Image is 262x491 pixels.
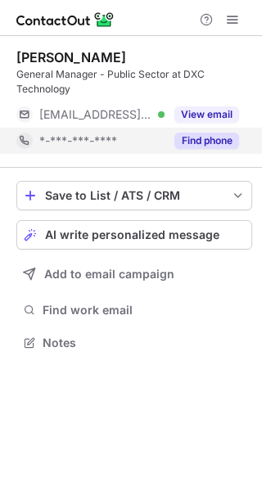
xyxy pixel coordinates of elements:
[16,67,252,97] div: General Manager - Public Sector at DXC Technology
[45,189,224,202] div: Save to List / ATS / CRM
[16,49,126,65] div: [PERSON_NAME]
[174,133,239,149] button: Reveal Button
[16,299,252,322] button: Find work email
[45,228,219,241] span: AI write personalized message
[16,331,252,354] button: Notes
[39,107,152,122] span: [EMAIL_ADDRESS][DOMAIN_NAME]
[174,106,239,123] button: Reveal Button
[16,259,252,289] button: Add to email campaign
[43,303,246,318] span: Find work email
[16,181,252,210] button: save-profile-one-click
[16,220,252,250] button: AI write personalized message
[16,10,115,29] img: ContactOut v5.3.10
[44,268,174,281] span: Add to email campaign
[43,336,246,350] span: Notes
